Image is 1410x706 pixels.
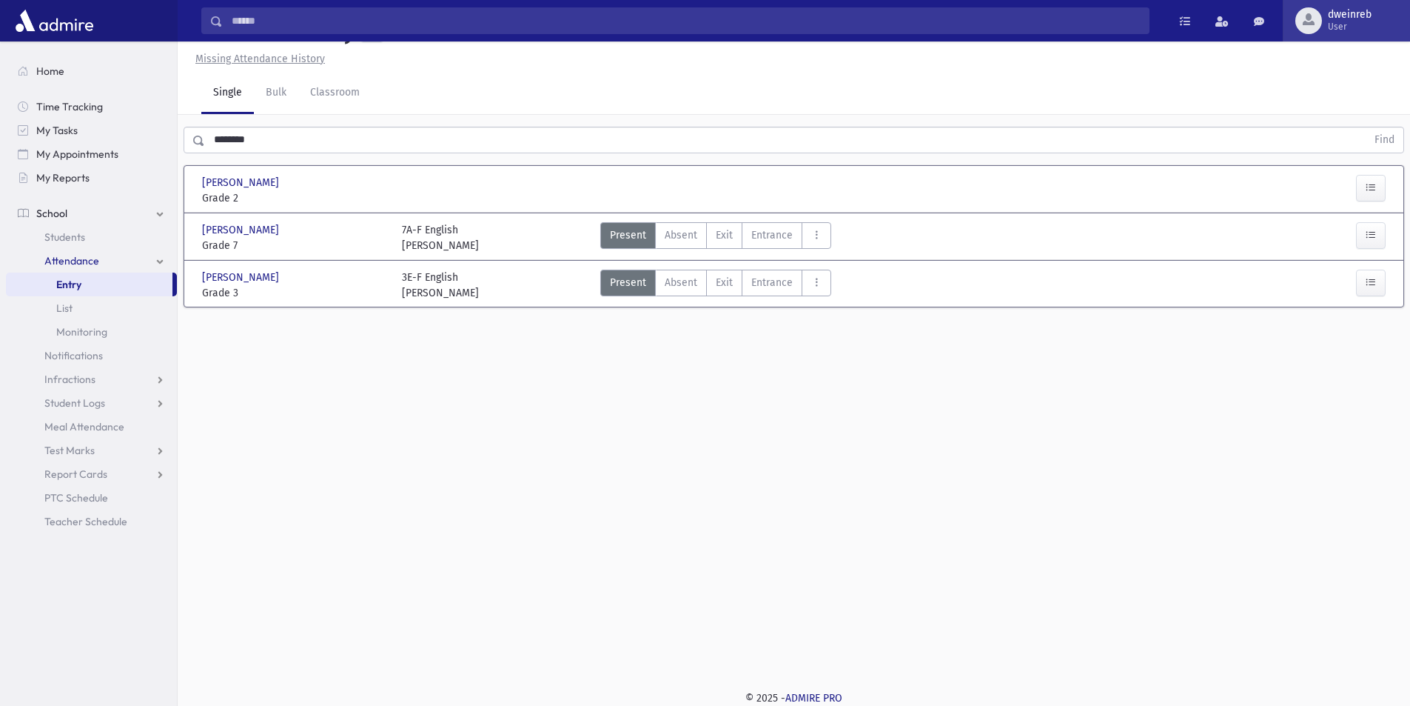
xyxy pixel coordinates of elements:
span: Present [610,275,646,290]
span: My Appointments [36,147,118,161]
a: Notifications [6,344,177,367]
a: My Reports [6,166,177,190]
a: Time Tracking [6,95,177,119]
a: Test Marks [6,439,177,462]
span: Teacher Schedule [44,515,127,528]
img: AdmirePro [12,6,97,36]
button: Find [1366,127,1403,153]
span: Grade 7 [202,238,387,253]
div: © 2025 - [201,690,1386,706]
span: School [36,207,67,220]
a: Bulk [254,73,298,114]
a: My Appointments [6,142,177,166]
span: Entrance [751,275,793,290]
a: Entry [6,273,172,296]
div: AttTypes [600,222,831,253]
span: Attendance [44,254,99,267]
a: Attendance [6,249,177,273]
span: Absent [665,227,697,243]
span: Monitoring [56,325,107,339]
span: Absent [665,275,697,290]
span: [PERSON_NAME] [202,222,282,238]
span: [PERSON_NAME] [202,270,282,285]
a: List [6,296,177,320]
span: Present [610,227,646,243]
a: Report Cards [6,462,177,486]
a: Single [201,73,254,114]
span: Exit [716,227,733,243]
span: dweinreb [1328,9,1372,21]
span: Report Cards [44,467,107,481]
span: Infractions [44,373,95,386]
span: Notifications [44,349,103,362]
span: Student Logs [44,396,105,410]
span: Home [36,64,64,78]
a: Infractions [6,367,177,391]
span: Exit [716,275,733,290]
a: Missing Attendance History [189,53,325,65]
div: AttTypes [600,270,831,301]
a: Monitoring [6,320,177,344]
a: Meal Attendance [6,415,177,439]
a: Home [6,59,177,83]
span: Students [44,230,85,244]
span: [PERSON_NAME] [202,175,282,190]
a: Student Logs [6,391,177,415]
span: Grade 3 [202,285,387,301]
div: 3E-F English [PERSON_NAME] [402,270,479,301]
span: Test Marks [44,444,95,457]
span: Entrance [751,227,793,243]
span: User [1328,21,1372,33]
a: My Tasks [6,119,177,142]
span: Meal Attendance [44,420,124,433]
div: 7A-F English [PERSON_NAME] [402,222,479,253]
span: My Reports [36,171,90,184]
span: Grade 2 [202,190,387,206]
span: List [56,302,73,315]
span: Time Tracking [36,100,103,113]
u: Missing Attendance History [195,53,325,65]
span: My Tasks [36,124,78,137]
a: PTC Schedule [6,486,177,510]
a: School [6,202,177,225]
a: Students [6,225,177,249]
input: Search [223,7,1149,34]
a: Teacher Schedule [6,510,177,533]
span: Entry [56,278,81,291]
a: Classroom [298,73,372,114]
span: PTC Schedule [44,491,108,504]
